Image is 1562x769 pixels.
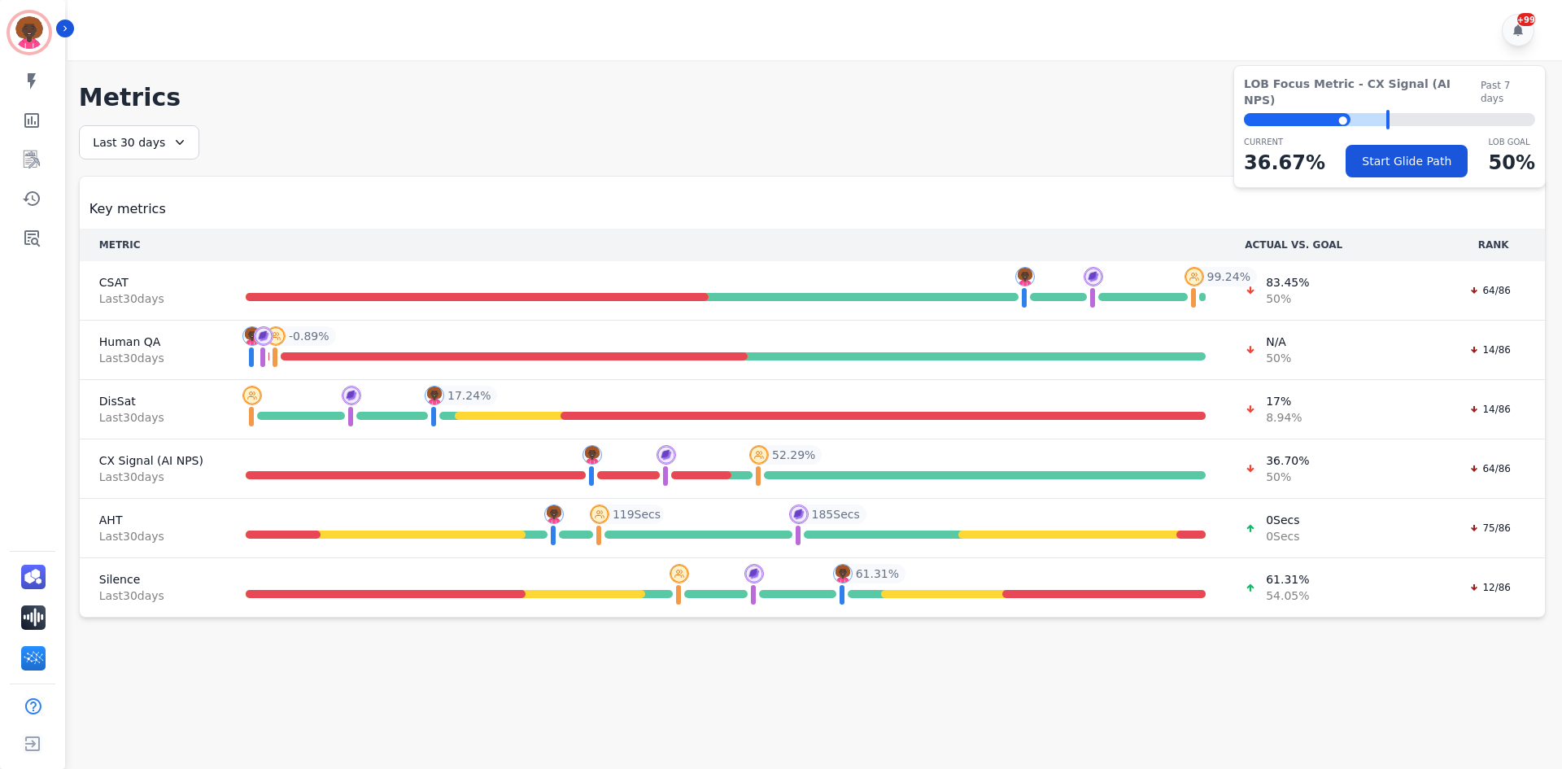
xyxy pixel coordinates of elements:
img: profile-pic [749,445,769,465]
img: profile-pic [657,445,676,465]
img: profile-pic [254,326,273,346]
span: Last 30 day s [99,350,207,366]
span: 61.31 % [1266,571,1309,588]
span: Key metrics [89,199,166,219]
div: Last 30 days [79,125,199,159]
span: 185 Secs [812,506,860,522]
img: profile-pic [1084,267,1103,286]
span: CSAT [99,274,207,291]
th: ACTUAL VS. GOAL [1225,229,1442,261]
img: profile-pic [544,505,564,524]
img: profile-pic [789,505,809,524]
div: ⬤ [1244,113,1350,126]
div: 75/86 [1461,520,1519,536]
span: 119 Secs [613,506,661,522]
span: 17 % [1266,393,1302,409]
span: N/A [1266,334,1291,350]
p: CURRENT [1244,136,1325,148]
img: profile-pic [342,386,361,405]
h1: Metrics [79,83,1546,112]
img: profile-pic [833,564,853,583]
span: 0 Secs [1266,528,1299,544]
div: 14/86 [1461,342,1519,358]
span: 50 % [1266,469,1309,485]
span: Silence [99,571,207,588]
div: 64/86 [1461,282,1519,299]
span: 52.29 % [772,447,815,463]
span: AHT [99,512,207,528]
span: DisSat [99,393,207,409]
span: 99.24 % [1207,269,1250,285]
span: Past 7 days [1481,79,1535,105]
img: profile-pic [1185,267,1204,286]
span: 50 % [1266,350,1291,366]
span: 0 Secs [1266,512,1299,528]
p: 36.67 % [1244,148,1325,177]
img: profile-pic [744,564,764,583]
span: Last 30 day s [99,409,207,426]
span: 54.05 % [1266,588,1309,604]
th: METRIC [80,229,226,261]
span: Last 30 day s [99,528,207,544]
span: 50 % [1266,291,1309,307]
img: profile-pic [670,564,689,583]
th: RANK [1442,229,1545,261]
span: Last 30 day s [99,588,207,604]
span: 8.94 % [1266,409,1302,426]
p: LOB Goal [1489,136,1535,148]
span: 17.24 % [447,387,491,404]
span: CX Signal (AI NPS) [99,452,207,469]
button: Start Glide Path [1346,145,1468,177]
span: LOB Focus Metric - CX Signal (AI NPS) [1244,76,1481,108]
div: 14/86 [1461,401,1519,417]
img: profile-pic [582,445,602,465]
img: profile-pic [266,326,286,346]
img: profile-pic [1015,267,1035,286]
p: 50 % [1489,148,1535,177]
div: 12/86 [1461,579,1519,596]
span: Last 30 day s [99,469,207,485]
img: Bordered avatar [10,13,49,52]
div: +99 [1517,13,1535,26]
div: 64/86 [1461,461,1519,477]
img: profile-pic [242,326,262,346]
span: 61.31 % [856,566,899,582]
span: Last 30 day s [99,291,207,307]
img: profile-pic [242,386,262,405]
img: profile-pic [590,505,609,524]
span: -0.89 % [289,328,329,344]
span: Human QA [99,334,207,350]
span: 36.70 % [1266,452,1309,469]
img: profile-pic [425,386,444,405]
span: 83.45 % [1266,274,1309,291]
